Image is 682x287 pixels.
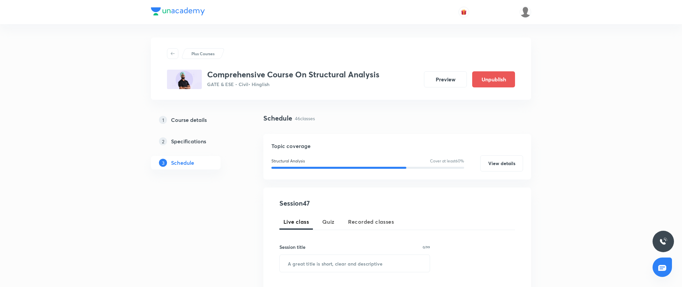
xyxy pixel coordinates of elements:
[263,113,292,123] h4: Schedule
[283,218,309,226] span: Live class
[348,218,394,226] span: Recorded classes
[171,159,194,167] h5: Schedule
[151,135,242,148] a: 2Specifications
[207,81,379,88] p: GATE & ESE - Civil • Hinglish
[472,71,515,87] button: Unpublish
[295,115,315,122] p: 46 classes
[271,142,523,150] h5: Topic coverage
[171,137,206,145] h5: Specifications
[159,137,167,145] p: 2
[167,70,202,89] img: FFC604C4-CF48-41F7-A766-EFC23A381B41_plus.png
[151,113,242,127] a: 1Course details
[430,158,464,164] p: Cover at least 60 %
[458,7,469,17] button: avatar
[480,155,523,171] button: View details
[159,116,167,124] p: 1
[159,159,167,167] p: 3
[424,71,467,87] button: Preview
[461,9,467,15] img: avatar
[271,158,305,164] p: Structural Analysis
[279,243,306,250] h6: Session title
[279,198,402,208] h4: Session 47
[151,7,205,15] img: Company Logo
[151,7,205,17] a: Company Logo
[520,6,531,18] img: krishnakumar J
[423,245,430,249] p: 0/99
[659,237,667,245] img: ttu
[171,116,207,124] h5: Course details
[207,70,379,79] h3: Comprehensive Course On Structural Analysis
[191,51,215,57] p: Plus Courses
[322,218,335,226] span: Quiz
[280,255,430,272] input: A great title is short, clear and descriptive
